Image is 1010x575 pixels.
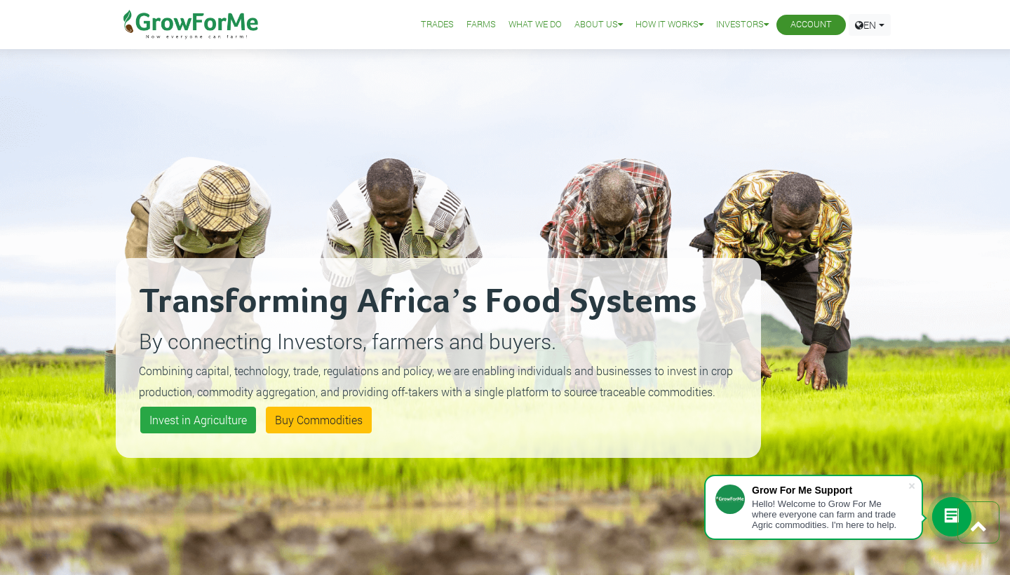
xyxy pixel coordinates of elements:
[421,18,454,32] a: Trades
[140,407,256,433] a: Invest in Agriculture
[574,18,623,32] a: About Us
[509,18,562,32] a: What We Do
[716,18,769,32] a: Investors
[790,18,832,32] a: Account
[139,281,738,323] h2: Transforming Africa’s Food Systems
[752,499,908,530] div: Hello! Welcome to Grow For Me where everyone can farm and trade Agric commodities. I'm here to help.
[635,18,703,32] a: How it Works
[849,14,891,36] a: EN
[752,485,908,496] div: Grow For Me Support
[139,325,738,357] p: By connecting Investors, farmers and buyers.
[139,363,733,399] small: Combining capital, technology, trade, regulations and policy, we are enabling individuals and bus...
[466,18,496,32] a: Farms
[266,407,372,433] a: Buy Commodities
